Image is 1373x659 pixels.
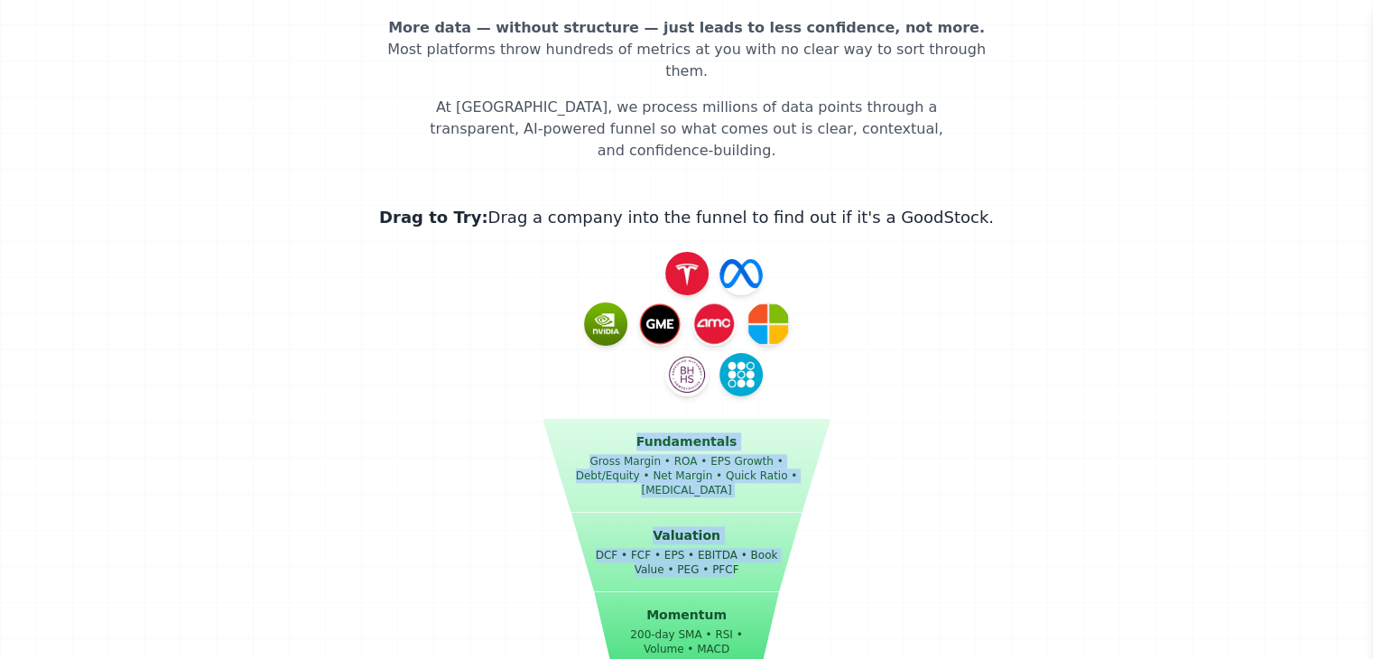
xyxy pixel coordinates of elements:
[665,353,709,396] img: BRK
[719,252,763,295] img: META
[488,208,994,227] span: Drag a company into the funnel to find out if it's a GoodStock.
[297,205,1077,230] span: Drag to Try:
[608,627,765,656] p: 200-day SMA • RSI • Volume • MACD
[571,512,802,591] div: Valuation
[584,302,627,346] img: NVDA
[384,17,990,39] p: More data — without structure — just leads to less confidence, not more.
[665,252,709,295] img: TSLA
[747,302,790,346] img: MSFT
[543,418,831,512] div: Fundamentals
[719,353,763,396] img: SOFI
[427,97,947,162] p: At [GEOGRAPHIC_DATA], we process millions of data points through a transparent, AI-powered funnel...
[586,548,788,577] p: DCF • FCF • EPS • EBITDA • Book Value • PEG • PFCF
[557,454,817,497] p: Gross Margin • ROA • EPS Growth • Debt/Equity • Net Margin • Quick Ratio • [MEDICAL_DATA]
[638,302,682,346] img: GME
[692,302,736,346] img: AMC
[384,39,990,82] p: Most platforms throw hundreds of metrics at you with no clear way to sort through them.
